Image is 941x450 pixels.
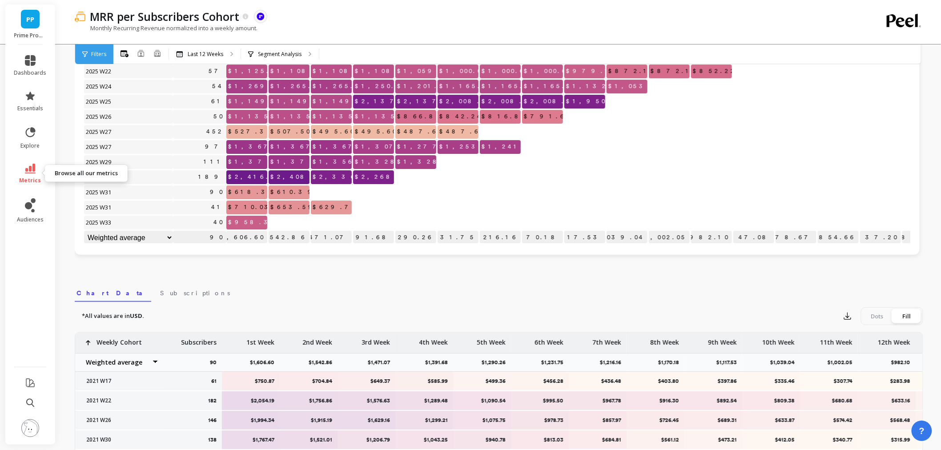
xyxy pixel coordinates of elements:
span: $1,372.66 [269,155,334,169]
p: 2021 W30 [81,436,159,443]
span: essentials [17,105,43,112]
p: *All values are in [82,312,144,321]
span: $1,149.56 [269,95,331,108]
span: $507.50 [269,125,314,138]
p: $574.42 [806,417,853,424]
span: PP [26,14,34,24]
span: $629.79 [311,201,366,214]
span: $487.66 [395,125,446,138]
a: 40 [212,216,226,229]
span: $979.19 [564,64,623,78]
span: $791.66 [522,110,575,123]
span: 2025 W26 [84,110,114,123]
p: $1,216.16 [480,231,521,244]
p: 10th Week [762,333,795,347]
p: $473.21 [690,436,737,443]
span: $1,372.66 [226,155,292,169]
p: $1,606.60 [250,359,280,366]
p: $1,290.26 [395,231,436,244]
p: 12th Week [878,333,910,347]
span: Subscriptions [160,289,230,297]
p: $1,471.07 [311,231,352,244]
p: 6th Week [535,333,563,347]
p: $2,054.19 [228,397,274,404]
span: $2,408.96 [269,170,332,184]
p: $1,002.05 [828,359,858,366]
span: $2,137.15 [353,95,418,108]
p: 2021 W26 [81,417,159,424]
span: $1,367.27 [226,140,295,153]
p: Weekly Cohort [97,333,142,347]
p: $1,216.16 [600,359,627,366]
a: 54 [210,80,226,93]
span: $1,201.46 [395,80,453,93]
p: $809.38 [748,397,795,404]
span: 2025 W33 [84,216,114,229]
span: 2025 W25 [84,95,114,108]
p: $633.87 [748,417,795,424]
p: 5th Week [477,333,506,347]
p: $1,606.60 [226,231,267,244]
p: $1,043.25 [401,436,448,443]
span: $1,059.50 [395,64,454,78]
span: $1,328.91 [353,155,423,169]
p: $1,117.53 [716,359,742,366]
span: $2,416.90 [226,170,287,184]
span: $1,108.78 [269,64,337,78]
span: $1,367.27 [311,140,379,153]
p: 7th Week [592,333,621,347]
span: audiences [17,216,44,223]
p: $995.50 [517,397,563,404]
span: $653.59 [269,201,320,214]
p: $1,471.07 [368,359,395,366]
p: $982.10 [891,359,916,366]
p: $1,542.86 [309,359,338,366]
p: $684.81 [575,436,621,443]
p: MRR per Subscribers Cohort [90,9,239,24]
span: $2,336.72 [311,170,379,184]
p: $967.78 [575,397,621,404]
span: Chart Data [76,289,149,297]
p: $499.36 [459,378,506,385]
p: $1,290.26 [482,359,511,366]
span: $1,356.79 [311,155,380,169]
p: 182 [208,397,217,404]
nav: Tabs [75,281,923,302]
p: $1,039.04 [770,359,800,366]
span: Filters [91,51,106,58]
span: $872.17 [607,64,662,78]
p: 9th Week [708,333,737,347]
span: $1,135.23 [311,110,377,123]
p: $1,075.75 [459,417,506,424]
p: Monthly Recurring Revenue normalized into a weekly amount. [75,24,257,32]
p: $878.67 [776,231,816,244]
span: $1,125.58 [226,64,289,78]
p: $1,039.04 [607,231,647,244]
span: $1,053.59 [607,80,671,93]
span: $1,165.38 [438,80,503,93]
p: $726.45 [632,417,679,424]
p: $940.78 [459,436,506,443]
span: $1,000.00 [522,64,574,78]
span: $1,165.38 [480,80,546,93]
span: ? [919,425,925,437]
p: 2021 W17 [81,378,159,385]
span: $1,000.00 [438,64,489,78]
a: 41 [209,201,226,214]
p: $649.37 [343,378,390,385]
span: $1,135.23 [353,110,419,123]
p: 11th Week [820,333,853,347]
span: $1,241.13 [480,140,543,153]
span: $2,137.15 [395,95,460,108]
p: $1,170.18 [522,231,563,244]
span: $2,008.05 [522,95,579,108]
p: $1,915.19 [286,417,332,424]
p: $1,391.68 [353,231,394,244]
a: 61 [209,95,226,108]
span: $495.60 [311,125,358,138]
p: $1,231.75 [438,231,479,244]
span: $852.22 [691,64,739,78]
span: $1,250.93 [353,80,417,93]
span: $1,253.03 [438,140,502,153]
span: 2025 W24 [84,80,114,93]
